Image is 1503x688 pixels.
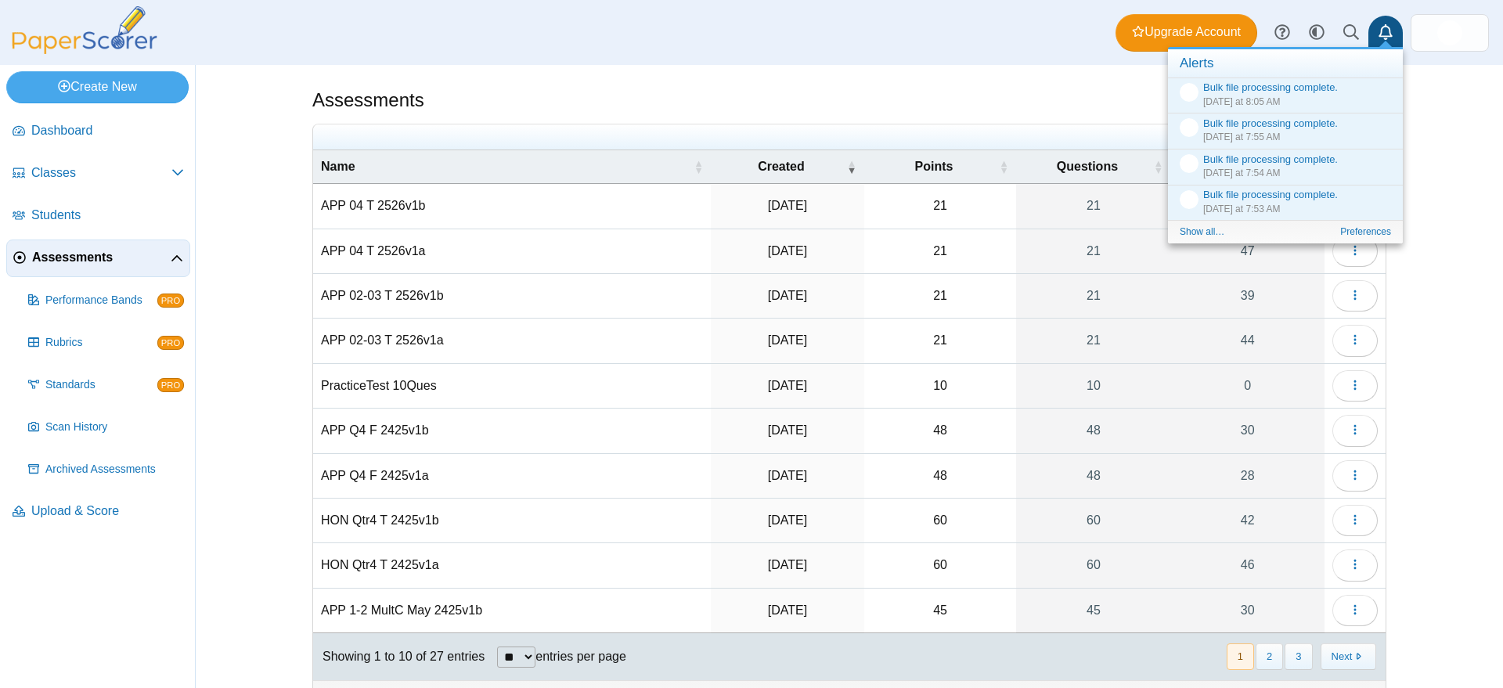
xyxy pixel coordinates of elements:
button: 2 [1256,643,1283,669]
a: 48 [1016,409,1170,452]
a: 44 [1171,319,1325,362]
time: Oct 6, 2025 at 5:36 PM [768,199,807,212]
img: ps.8EHCIG3N8Vt7GEG8 [1180,190,1198,209]
a: Students [6,197,190,235]
time: May 21, 2025 at 5:09 PM [768,603,807,617]
time: Sep 9, 2025 at 1:53 PM [768,289,807,302]
a: 39 [1171,274,1325,318]
button: 3 [1285,643,1312,669]
td: PracticeTest 10Ques [313,364,711,409]
span: Name [321,158,690,175]
a: Upgrade Account [1116,14,1257,52]
img: ps.8EHCIG3N8Vt7GEG8 [1437,20,1462,45]
a: 21 [1016,184,1170,228]
a: Performance Bands PRO [22,282,190,319]
td: 10 [864,364,1017,409]
time: Sep 6, 2025 at 2:32 PM [768,379,807,392]
time: Oct 14, 2025 at 7:55 AM [1203,131,1280,142]
span: Questions [1024,158,1150,175]
time: Jun 9, 2025 at 3:22 PM [768,558,807,571]
a: 10 [1016,364,1170,408]
a: 28 [1171,454,1325,498]
time: Oct 14, 2025 at 7:53 AM [1203,204,1280,214]
td: APP Q4 F 2425v1a [313,454,711,499]
span: Name : Activate to sort [694,159,703,175]
a: 48 [1016,454,1170,498]
a: Classes [6,155,190,193]
span: PRO [157,378,184,392]
time: Oct 5, 2025 at 5:35 PM [768,244,807,258]
td: APP 02-03 T 2526v1a [313,319,711,363]
span: Dashboard [31,122,184,139]
td: 48 [864,409,1017,453]
td: 48 [864,454,1017,499]
span: Classes [31,164,171,182]
span: Rubrics [45,335,157,351]
a: Dashboard [6,113,190,150]
span: Assessments [32,249,171,266]
a: 30 [1171,409,1325,452]
a: 60 [1016,543,1170,587]
span: Students [31,207,184,224]
img: ps.8EHCIG3N8Vt7GEG8 [1180,118,1198,137]
td: 21 [864,229,1017,274]
td: 21 [864,274,1017,319]
a: Bulk file processing complete. [1203,153,1338,165]
h1: Assessments [312,87,424,113]
span: Standards [45,377,157,393]
span: Created [719,158,844,175]
a: Bulk file processing complete. [1203,117,1338,129]
a: PaperScorer [6,43,163,56]
a: 21 [1016,229,1170,273]
span: Questions : Activate to sort [1154,159,1163,175]
time: Jun 10, 2025 at 2:20 PM [768,469,807,482]
div: Showing 1 to 10 of 27 entries [313,633,485,680]
span: Points [872,158,997,175]
a: 47 [1171,229,1325,273]
span: Created : Activate to remove sorting [847,159,856,175]
img: PaperScorer [6,6,163,54]
time: Jun 9, 2025 at 4:47 PM [768,513,807,527]
a: Bulk file processing complete. [1203,189,1338,200]
a: 42 [1171,499,1325,542]
td: APP 02-03 T 2526v1b [313,274,711,319]
a: 21 [1016,274,1170,318]
span: Performance Bands [45,293,157,308]
a: Create New [6,71,189,103]
a: Alerts [1368,16,1403,50]
a: Upload & Score [6,493,190,531]
a: 46 [1171,543,1325,587]
td: 21 [864,184,1017,229]
button: 1 [1227,643,1254,669]
td: 60 [864,499,1017,543]
nav: pagination [1225,643,1376,669]
a: 30 [1171,589,1325,632]
time: Oct 14, 2025 at 8:05 AM [1203,96,1280,107]
a: ps.8EHCIG3N8Vt7GEG8 [1411,14,1489,52]
a: Standards PRO [22,366,190,404]
span: Upgrade Account [1132,23,1241,41]
span: Scan History [45,420,184,435]
span: PRO [157,294,184,308]
span: PRO [157,336,184,350]
td: APP 1-2 MultC May 2425v1b [313,589,711,633]
span: Points : Activate to sort [999,159,1008,175]
a: 45 [1016,589,1170,632]
td: 45 [864,589,1017,633]
span: Scott Richardson [1437,20,1462,45]
img: ps.8EHCIG3N8Vt7GEG8 [1180,83,1198,102]
button: Next [1321,643,1376,669]
a: Show all… [1180,226,1224,237]
time: Sep 9, 2025 at 1:48 PM [768,333,807,347]
a: 21 [1016,319,1170,362]
a: Rubrics PRO [22,324,190,362]
a: 0 [1171,364,1325,408]
img: ps.8EHCIG3N8Vt7GEG8 [1180,154,1198,173]
td: 60 [864,543,1017,588]
a: Scan History [22,409,190,446]
td: 21 [864,319,1017,363]
a: Assessments [6,240,190,277]
a: 60 [1016,499,1170,542]
h3: Alerts [1168,49,1403,78]
a: Preferences [1340,226,1391,237]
